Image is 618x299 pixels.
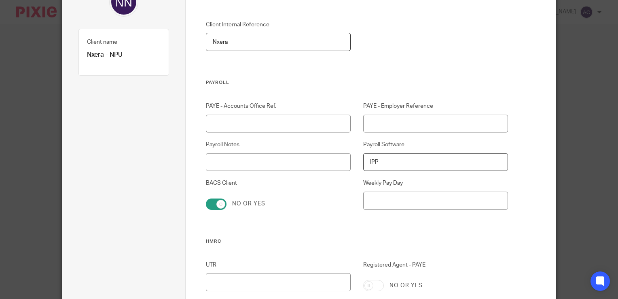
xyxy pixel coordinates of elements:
label: Weekly Pay Day [363,179,508,187]
label: PAYE - Accounts Office Ref. [206,102,351,110]
label: UTR [206,261,351,269]
label: Client Internal Reference [206,21,351,29]
label: Client name [87,38,117,46]
label: No or yes [389,282,423,290]
h3: Payroll [206,79,508,86]
label: Registered Agent - PAYE [363,261,508,274]
label: No or yes [232,200,265,208]
label: BACS Client [206,179,351,192]
label: Payroll Notes [206,141,351,149]
label: Payroll Software [363,141,508,149]
h3: HMRC [206,238,508,245]
p: Nxera - NPU [87,51,161,59]
label: PAYE - Employer Reference [363,102,508,110]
